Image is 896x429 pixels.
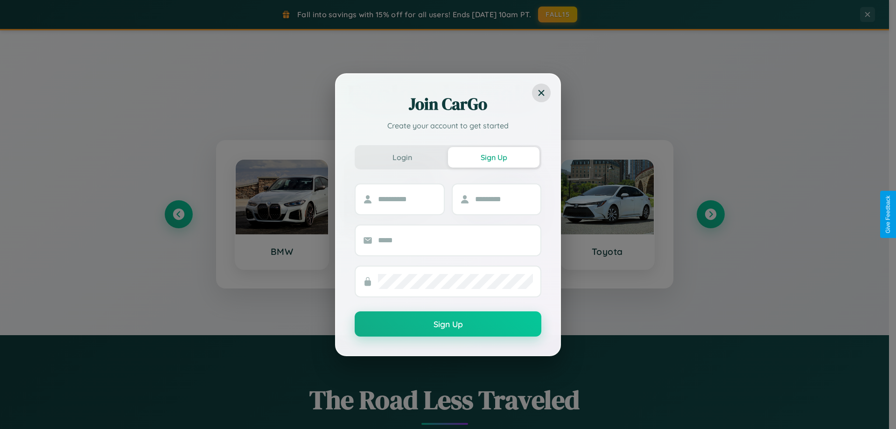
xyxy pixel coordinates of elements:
button: Sign Up [448,147,539,168]
button: Login [357,147,448,168]
div: Give Feedback [885,196,891,233]
button: Sign Up [355,311,541,337]
p: Create your account to get started [355,120,541,131]
h2: Join CarGo [355,93,541,115]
